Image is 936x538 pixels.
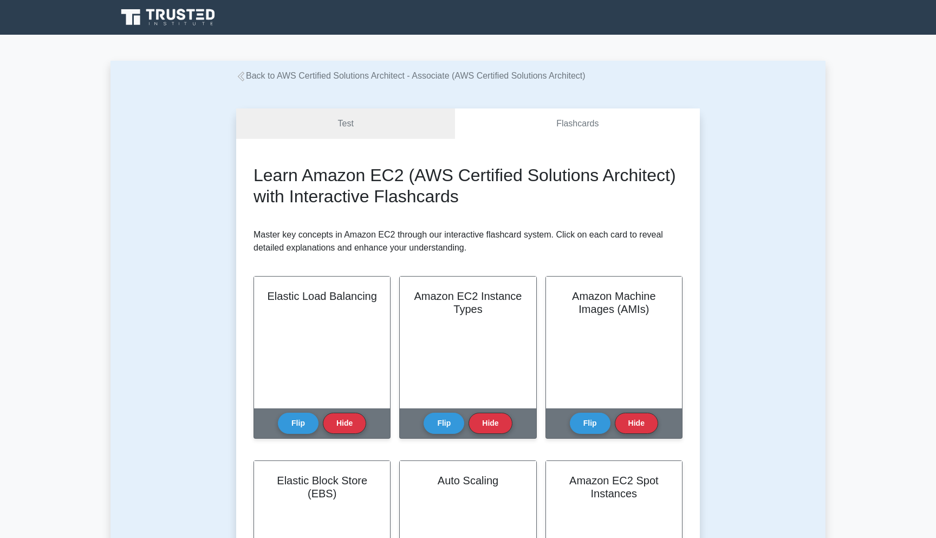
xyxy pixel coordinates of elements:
[253,165,682,207] h2: Learn Amazon EC2 (AWS Certified Solutions Architect) with Interactive Flashcards
[559,290,669,316] h2: Amazon Machine Images (AMIs)
[236,108,455,139] a: Test
[469,413,512,434] button: Hide
[278,413,318,434] button: Flip
[424,413,464,434] button: Flip
[323,413,366,434] button: Hide
[615,413,658,434] button: Hide
[413,474,523,487] h2: Auto Scaling
[570,413,610,434] button: Flip
[267,290,377,303] h2: Elastic Load Balancing
[253,228,682,254] p: Master key concepts in Amazon EC2 through our interactive flashcard system. Click on each card to...
[559,474,669,500] h2: Amazon EC2 Spot Instances
[267,474,377,500] h2: Elastic Block Store (EBS)
[236,71,586,80] a: Back to AWS Certified Solutions Architect - Associate (AWS Certified Solutions Architect)
[455,108,700,139] a: Flashcards
[413,290,523,316] h2: Amazon EC2 Instance Types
